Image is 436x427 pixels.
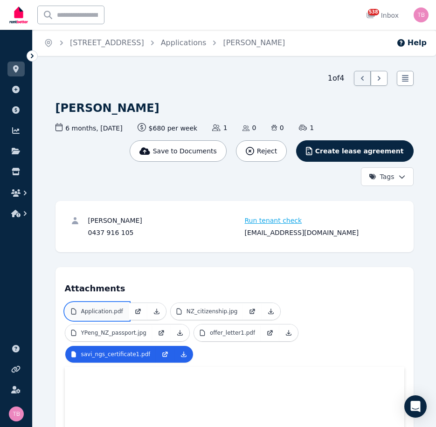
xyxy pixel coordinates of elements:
[88,228,242,237] div: 0437 916 105
[404,395,427,418] div: Open Intercom Messenger
[210,329,255,337] p: offer_letter1.pdf
[70,38,144,47] a: [STREET_ADDRESS]
[9,406,24,421] img: Tracy Barrett
[156,346,174,363] a: Open in new Tab
[81,351,151,358] p: savi_ngs_certificate1.pdf
[243,303,262,320] a: Open in new Tab
[414,7,429,22] img: Tracy Barrett
[152,324,171,341] a: Open in new Tab
[299,123,314,132] span: 1
[65,346,156,363] a: savi_ngs_certificate1.pdf
[65,276,404,295] h4: Attachments
[396,37,427,48] button: Help
[153,146,217,156] span: Save to Documents
[7,3,30,27] img: RentBetter
[279,324,298,341] a: Download Attachment
[55,101,159,116] h1: [PERSON_NAME]
[328,73,345,84] span: 1 of 4
[368,9,379,15] span: 538
[296,140,413,162] button: Create lease agreement
[271,123,284,132] span: 0
[245,216,302,225] span: Run tenant check
[65,303,129,320] a: Application.pdf
[147,303,166,320] a: Download Attachment
[369,172,394,181] span: Tags
[129,303,147,320] a: Open in new Tab
[366,11,399,20] div: Inbox
[245,228,399,237] div: [EMAIL_ADDRESS][DOMAIN_NAME]
[262,303,280,320] a: Download Attachment
[212,123,227,132] span: 1
[81,329,146,337] p: YPeng_NZ_passport.jpg
[130,140,227,162] button: Save to Documents
[171,303,243,320] a: NZ_citizenship.jpg
[236,140,287,162] button: Reject
[361,167,414,186] button: Tags
[138,123,198,133] span: $680 per week
[161,38,207,47] a: Applications
[257,146,277,156] span: Reject
[33,30,296,56] nav: Breadcrumb
[223,38,285,47] a: [PERSON_NAME]
[81,308,123,315] p: Application.pdf
[174,346,193,363] a: Download Attachment
[194,324,261,341] a: offer_letter1.pdf
[242,123,256,132] span: 0
[88,216,242,225] div: [PERSON_NAME]
[55,123,123,133] span: 6 months , [DATE]
[171,324,189,341] a: Download Attachment
[261,324,279,341] a: Open in new Tab
[315,146,404,156] span: Create lease agreement
[65,324,152,341] a: YPeng_NZ_passport.jpg
[187,308,238,315] p: NZ_citizenship.jpg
